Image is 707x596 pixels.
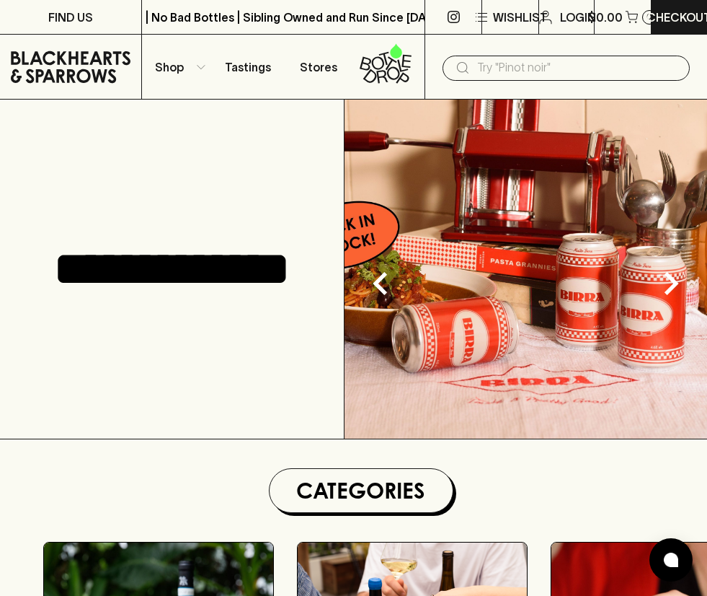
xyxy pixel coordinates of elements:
button: Next [642,255,700,312]
p: Wishlist [493,9,548,26]
img: bubble-icon [664,553,678,567]
p: Tastings [225,58,271,76]
p: Login [560,9,596,26]
p: $0.00 [588,9,623,26]
img: optimise [344,100,707,439]
p: FIND US [48,9,93,26]
button: Shop [142,35,213,99]
h1: Categories [275,475,447,507]
a: Tastings [213,35,283,99]
button: Previous [352,255,409,312]
input: Try "Pinot noir" [477,56,678,79]
p: Stores [300,58,337,76]
p: Shop [155,58,184,76]
a: Stores [283,35,354,99]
